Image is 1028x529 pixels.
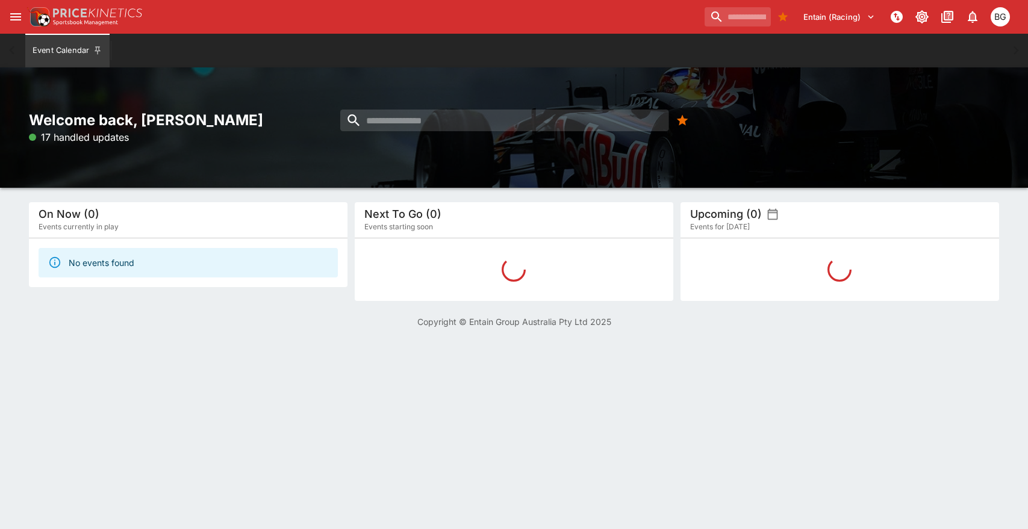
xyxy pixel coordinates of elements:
button: settings [767,208,779,220]
h5: Upcoming (0) [690,207,762,221]
span: Events starting soon [364,221,433,233]
img: PriceKinetics Logo [26,5,51,29]
button: Toggle light/dark mode [911,6,933,28]
div: No events found [69,252,134,274]
button: open drawer [5,6,26,28]
h5: On Now (0) [39,207,99,221]
h5: Next To Go (0) [364,207,441,221]
input: search [705,7,771,26]
button: Documentation [936,6,958,28]
img: PriceKinetics [53,8,142,17]
button: Ben Grimstone [987,4,1014,30]
button: Bookmarks [773,7,793,26]
h2: Welcome back, [PERSON_NAME] [29,111,347,129]
button: NOT Connected to PK [886,6,908,28]
img: Sportsbook Management [53,20,118,25]
button: Notifications [962,6,983,28]
input: search [340,110,669,131]
div: Ben Grimstone [991,7,1010,26]
span: Events for [DATE] [690,221,750,233]
p: 17 handled updates [29,130,129,144]
button: Event Calendar [25,34,110,67]
span: Events currently in play [39,221,119,233]
button: Select Tenant [796,7,882,26]
button: Bookmarks [671,110,693,131]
